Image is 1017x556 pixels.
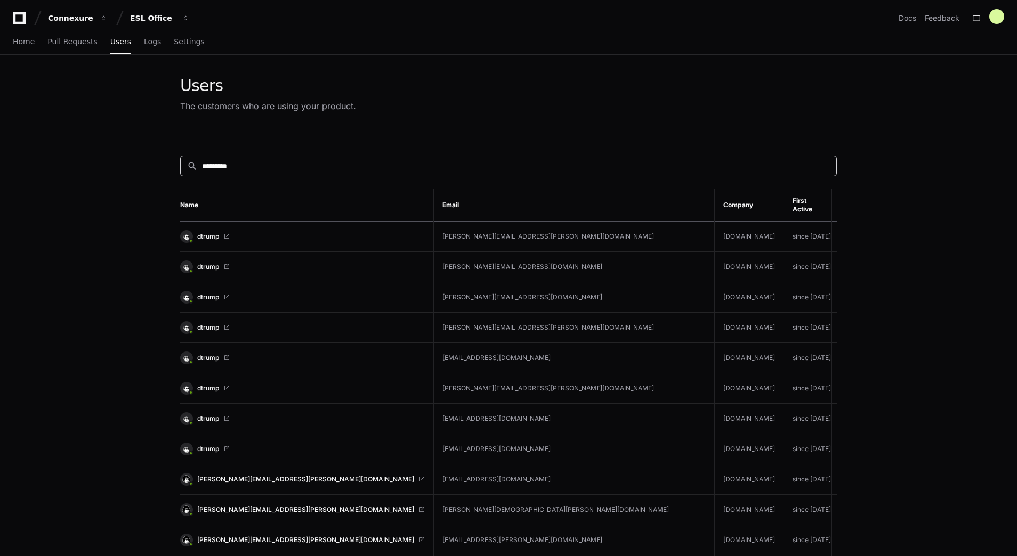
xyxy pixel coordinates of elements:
td: [DOMAIN_NAME] [715,252,784,282]
th: Last Active [832,189,897,222]
a: [PERSON_NAME][EMAIL_ADDRESS][PERSON_NAME][DOMAIN_NAME] [180,534,425,546]
td: a few seconds ago [832,434,897,464]
a: dtrump [180,321,425,334]
td: a few seconds ago [832,525,897,555]
td: since [DATE] [784,252,832,282]
td: a few seconds ago [832,464,897,495]
th: Name [180,189,434,222]
td: [DOMAIN_NAME] [715,282,784,313]
span: [PERSON_NAME][EMAIL_ADDRESS][PERSON_NAME][DOMAIN_NAME] [197,536,414,544]
td: since [DATE] [784,434,832,464]
a: Settings [174,30,204,54]
span: Home [13,38,35,45]
span: [PERSON_NAME][EMAIL_ADDRESS][PERSON_NAME][DOMAIN_NAME] [197,505,414,514]
td: [DOMAIN_NAME] [715,404,784,434]
span: dtrump [197,445,219,453]
td: [PERSON_NAME][EMAIL_ADDRESS][PERSON_NAME][DOMAIN_NAME] [434,373,715,404]
span: Logs [144,38,161,45]
a: Logs [144,30,161,54]
td: since [DATE] [784,404,832,434]
td: a few seconds ago [832,252,897,282]
td: [DOMAIN_NAME] [715,495,784,525]
a: Users [110,30,131,54]
span: dtrump [197,323,219,332]
td: [DOMAIN_NAME] [715,434,784,464]
span: Users [110,38,131,45]
a: [PERSON_NAME][EMAIL_ADDRESS][PERSON_NAME][DOMAIN_NAME] [180,503,425,516]
div: ESL Office [130,13,176,23]
span: dtrump [197,263,219,271]
img: 13.svg [181,353,191,363]
td: a few seconds ago [832,373,897,404]
td: a few seconds ago [832,495,897,525]
a: Docs [899,13,916,23]
span: dtrump [197,414,219,423]
span: dtrump [197,293,219,301]
div: The customers who are using your product. [180,100,356,112]
a: dtrump [180,443,425,455]
button: Feedback [925,13,959,23]
a: dtrump [180,260,425,273]
img: 16.svg [181,474,191,484]
td: [PERSON_NAME][DEMOGRAPHIC_DATA][PERSON_NAME][DOMAIN_NAME] [434,495,715,525]
span: dtrump [197,232,219,241]
td: [EMAIL_ADDRESS][PERSON_NAME][DOMAIN_NAME] [434,525,715,555]
td: [EMAIL_ADDRESS][DOMAIN_NAME] [434,404,715,434]
img: 13.svg [181,292,191,302]
span: dtrump [197,384,219,393]
td: [DOMAIN_NAME] [715,464,784,495]
img: 13.svg [181,231,191,241]
mat-icon: search [187,161,198,171]
td: [DOMAIN_NAME] [715,313,784,343]
td: [PERSON_NAME][EMAIL_ADDRESS][PERSON_NAME][DOMAIN_NAME] [434,222,715,252]
td: [EMAIL_ADDRESS][DOMAIN_NAME] [434,434,715,464]
button: ESL Office [126,9,194,28]
th: First Active [784,189,832,222]
a: dtrump [180,291,425,304]
td: a few seconds ago [832,404,897,434]
td: since [DATE] [784,495,832,525]
img: 16.svg [181,535,191,545]
a: Pull Requests [47,30,97,54]
td: a few seconds ago [832,282,897,313]
td: [DOMAIN_NAME] [715,222,784,252]
a: dtrump [180,230,425,243]
button: Connexure [44,9,112,28]
td: since [DATE] [784,525,832,555]
a: Home [13,30,35,54]
td: [PERSON_NAME][EMAIL_ADDRESS][DOMAIN_NAME] [434,252,715,282]
td: a few seconds ago [832,313,897,343]
th: Company [715,189,784,222]
a: [PERSON_NAME][EMAIL_ADDRESS][PERSON_NAME][DOMAIN_NAME] [180,473,425,486]
a: dtrump [180,351,425,364]
td: a few seconds ago [832,222,897,252]
img: 13.svg [181,383,191,393]
img: 13.svg [181,444,191,454]
span: [PERSON_NAME][EMAIL_ADDRESS][PERSON_NAME][DOMAIN_NAME] [197,475,414,484]
span: dtrump [197,354,219,362]
td: [PERSON_NAME][EMAIL_ADDRESS][DOMAIN_NAME] [434,282,715,313]
td: since [DATE] [784,464,832,495]
img: 13.svg [181,261,191,272]
td: since [DATE] [784,282,832,313]
td: [PERSON_NAME][EMAIL_ADDRESS][PERSON_NAME][DOMAIN_NAME] [434,313,715,343]
td: since [DATE] [784,373,832,404]
img: 13.svg [181,322,191,332]
img: 13.svg [181,413,191,423]
td: since [DATE] [784,343,832,373]
td: [EMAIL_ADDRESS][DOMAIN_NAME] [434,464,715,495]
span: Pull Requests [47,38,97,45]
a: dtrump [180,382,425,395]
td: since [DATE] [784,222,832,252]
td: [DOMAIN_NAME] [715,343,784,373]
th: Email [434,189,715,222]
div: Users [180,76,356,95]
a: dtrump [180,412,425,425]
td: a few seconds ago [832,343,897,373]
td: [DOMAIN_NAME] [715,373,784,404]
img: 16.svg [181,504,191,514]
div: Connexure [48,13,94,23]
td: [DOMAIN_NAME] [715,525,784,555]
td: since [DATE] [784,313,832,343]
td: [EMAIL_ADDRESS][DOMAIN_NAME] [434,343,715,373]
